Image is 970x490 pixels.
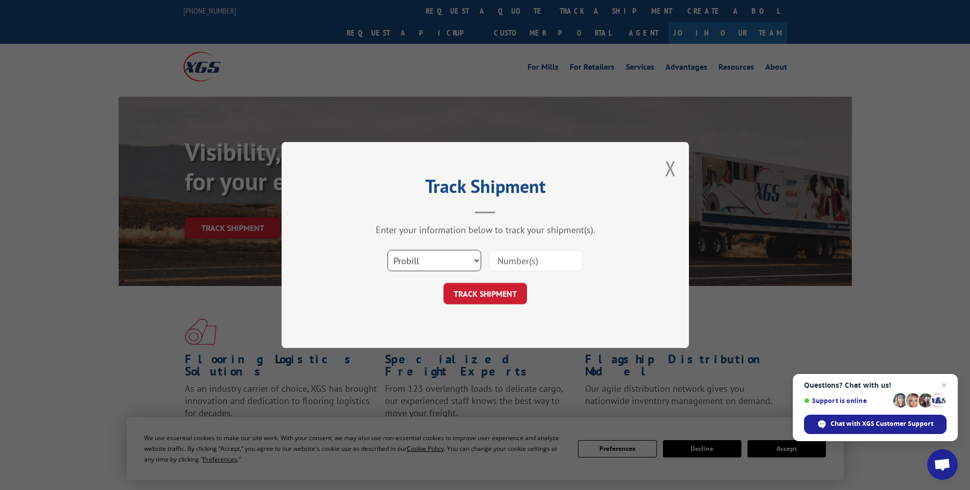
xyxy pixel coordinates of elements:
[938,379,950,391] span: Close chat
[804,381,947,389] span: Questions? Chat with us!
[332,224,638,236] div: Enter your information below to track your shipment(s).
[804,415,947,434] div: Chat with XGS Customer Support
[830,419,933,428] span: Chat with XGS Customer Support
[665,155,676,182] button: Close modal
[489,250,583,271] input: Number(s)
[804,397,890,405] span: Support is online
[444,283,527,304] button: TRACK SHIPMENT
[927,449,958,480] div: Open chat
[332,179,638,198] h2: Track Shipment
